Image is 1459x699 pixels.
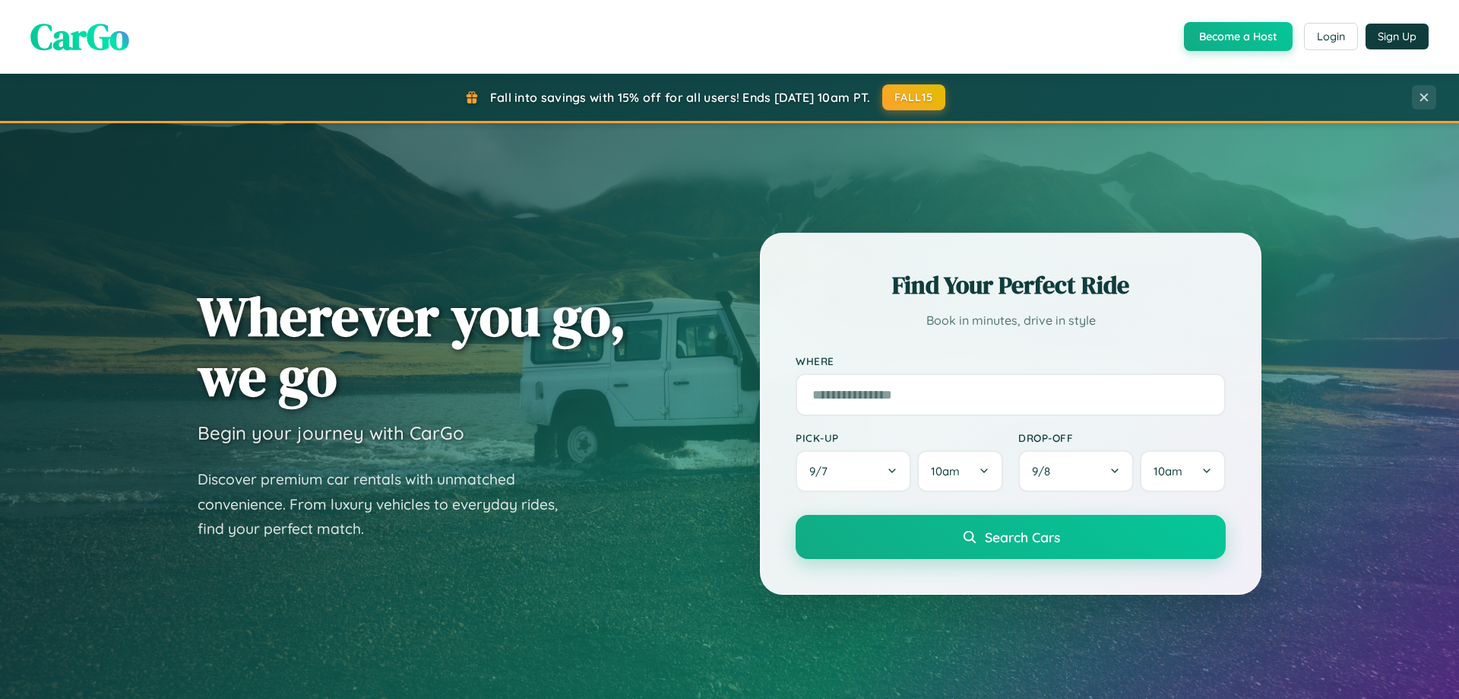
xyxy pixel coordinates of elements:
[809,464,835,478] span: 9 / 7
[917,450,1003,492] button: 10am
[796,354,1226,367] label: Where
[1366,24,1429,49] button: Sign Up
[931,464,960,478] span: 10am
[1018,431,1226,444] label: Drop-off
[985,529,1060,545] span: Search Cars
[1032,464,1058,478] span: 9 / 8
[198,421,464,444] h3: Begin your journey with CarGo
[796,431,1003,444] label: Pick-up
[30,11,129,62] span: CarGo
[1018,450,1134,492] button: 9/8
[1154,464,1182,478] span: 10am
[796,268,1226,302] h2: Find Your Perfect Ride
[796,515,1226,559] button: Search Cars
[796,310,1226,332] p: Book in minutes, drive in style
[1140,450,1226,492] button: 10am
[882,84,946,110] button: FALL15
[490,90,871,105] span: Fall into savings with 15% off for all users! Ends [DATE] 10am PT.
[198,467,578,542] p: Discover premium car rentals with unmatched convenience. From luxury vehicles to everyday rides, ...
[198,286,626,406] h1: Wherever you go, we go
[796,450,911,492] button: 9/7
[1304,23,1358,50] button: Login
[1184,22,1293,51] button: Become a Host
